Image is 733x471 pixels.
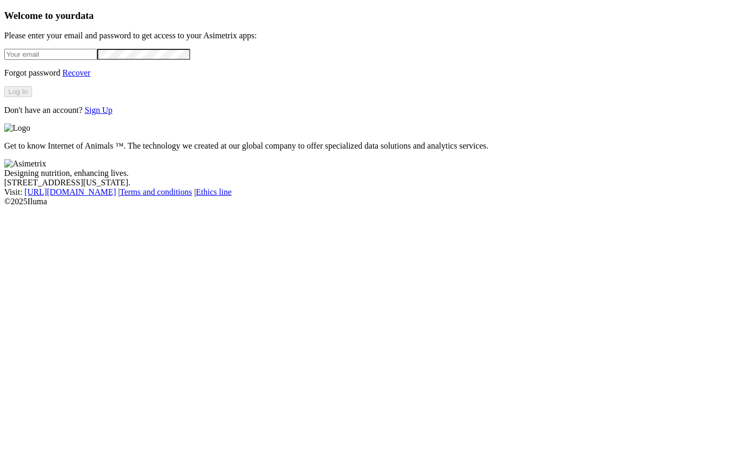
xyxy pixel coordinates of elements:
div: Visit : | | [4,187,729,197]
input: Your email [4,49,97,60]
p: Please enter your email and password to get access to your Asimetrix apps: [4,31,729,40]
span: data [75,10,94,21]
a: Recover [63,68,90,77]
div: © 2025 Iluma [4,197,729,206]
img: Asimetrix [4,159,46,169]
button: Log In [4,86,32,97]
div: Designing nutrition, enhancing lives. [4,169,729,178]
p: Get to know Internet of Animals ™. The technology we created at our global company to offer speci... [4,141,729,151]
h3: Welcome to your [4,10,729,22]
a: [URL][DOMAIN_NAME] [25,187,116,196]
a: Ethics line [196,187,232,196]
img: Logo [4,123,30,133]
div: [STREET_ADDRESS][US_STATE]. [4,178,729,187]
p: Forgot password [4,68,729,78]
a: Terms and conditions [120,187,192,196]
a: Sign Up [85,106,112,114]
p: Don't have an account? [4,106,729,115]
